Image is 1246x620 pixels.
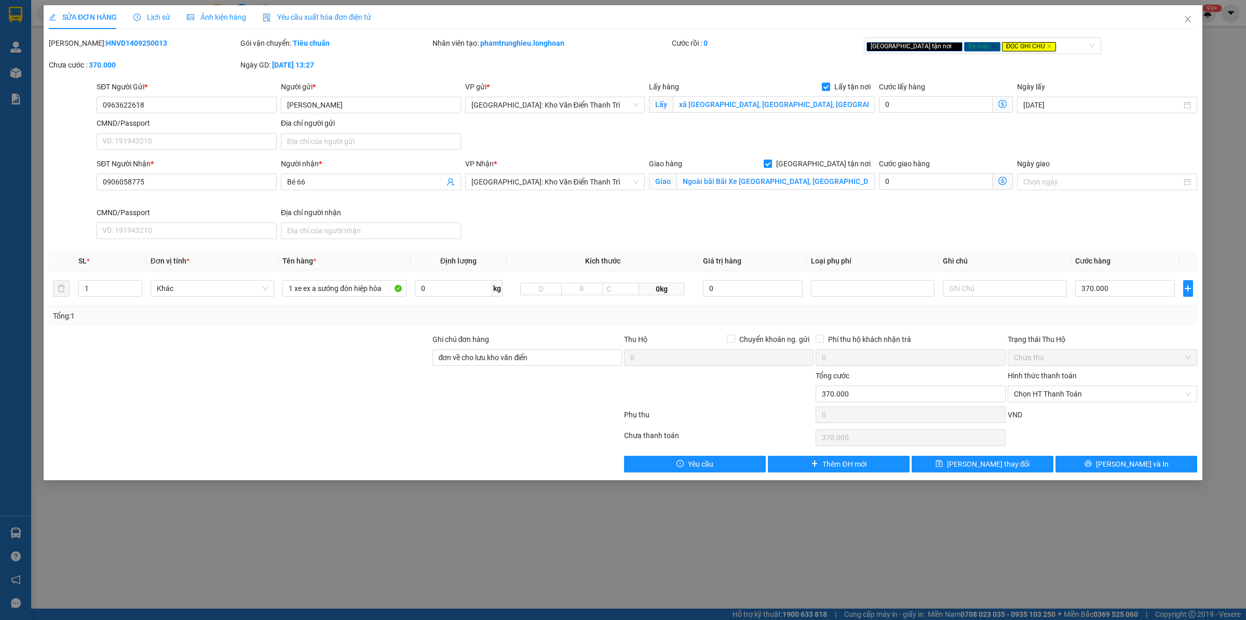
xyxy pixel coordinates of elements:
span: close [1047,44,1052,49]
span: clock-circle [133,14,141,21]
div: Địa chỉ người nhận [281,207,461,218]
button: printer[PERSON_NAME] và In [1055,456,1197,472]
div: CMND/Passport [97,207,277,218]
label: Ngày lấy [1017,83,1045,91]
div: CMND/Passport [97,117,277,129]
div: VP gửi [465,81,645,93]
input: Ngày giao [1023,176,1182,188]
div: Phụ thu [623,409,815,427]
span: dollar-circle [998,100,1007,108]
span: user-add [446,178,455,186]
span: Hà Nội: Kho Văn Điển Thanh Trì [471,97,639,113]
b: Tiêu chuẩn [293,39,330,47]
label: Ghi chú đơn hàng [432,335,490,344]
b: HNVD1409250013 [106,39,167,47]
span: Kích thước [585,257,620,265]
div: SĐT Người Gửi [97,81,277,93]
input: Cước lấy hàng [879,96,993,113]
span: Chọn HT Thanh Toán [1014,386,1191,402]
span: Ảnh kiện hàng [187,13,246,21]
span: Lấy hàng [649,83,679,91]
span: Yêu cầu [688,458,713,470]
span: edit [49,14,56,21]
span: SL [78,257,87,265]
div: Địa chỉ người gửi [281,117,461,129]
input: R [561,283,603,295]
span: ĐỌC GHI CHÚ [1002,42,1057,51]
input: Địa chỉ của người nhận [281,222,461,239]
span: plus [811,460,818,468]
input: Cước giao hàng [879,173,993,190]
span: dollar-circle [998,177,1007,185]
div: Chưa cước : [49,59,238,71]
input: C [602,283,640,295]
span: printer [1085,460,1092,468]
img: icon [263,14,271,22]
span: close [1184,15,1192,23]
button: delete [53,280,70,297]
input: VD: Bàn, Ghế [282,280,406,297]
span: Yêu cầu xuất hóa đơn điện tử [263,13,371,21]
b: [DATE] 13:27 [272,61,314,69]
span: Thu Hộ [624,335,647,344]
span: Thêm ĐH mới [822,458,866,470]
input: Địa chỉ của người gửi [281,133,461,150]
span: [GEOGRAPHIC_DATA] tận nơi [866,42,963,51]
label: Hình thức thanh toán [1008,372,1077,380]
span: Phí thu hộ khách nhận trả [824,334,915,345]
input: D [520,283,562,295]
span: [GEOGRAPHIC_DATA] tận nơi [772,158,875,169]
th: Ghi chú [939,251,1071,271]
label: Ngày giao [1017,160,1050,168]
span: Cước hàng [1075,257,1110,265]
div: Cước rồi : [672,37,861,49]
span: Giao hàng [649,160,682,168]
span: Khác [157,281,268,296]
div: Gói vận chuyển: [240,37,430,49]
input: Giao tận nơi [676,173,875,190]
input: Ghi chú đơn hàng [432,349,622,366]
span: Chuyển khoản ng. gửi [735,334,814,345]
button: save[PERSON_NAME] thay đổi [912,456,1053,472]
b: phamtrunghieu.longhoan [480,39,564,47]
span: VP Nhận [465,160,494,168]
span: Đơn vị tính [151,257,189,265]
span: exclamation-circle [676,460,684,468]
span: picture [187,14,194,21]
input: Lấy tận nơi [673,96,875,113]
label: Cước giao hàng [879,160,930,168]
span: Tổng cước [816,372,849,380]
span: Hà Nội: Kho Văn Điển Thanh Trì [471,174,639,190]
span: Tên hàng [282,257,316,265]
span: [PERSON_NAME] thay đổi [947,458,1030,470]
button: plusThêm ĐH mới [768,456,910,472]
span: Giao [649,173,676,190]
div: Chưa thanh toán [623,430,815,448]
div: Nhân viên tạo: [432,37,670,49]
span: [PERSON_NAME] và In [1096,458,1169,470]
div: Tổng: 1 [53,310,481,322]
span: kg [492,280,503,297]
span: Định lượng [440,257,477,265]
span: plus [1184,284,1193,293]
span: close [991,44,996,49]
span: SỬA ĐƠN HÀNG [49,13,117,21]
button: Close [1173,5,1202,34]
input: Ngày lấy [1023,99,1182,111]
b: 370.000 [89,61,116,69]
button: exclamation-circleYêu cầu [624,456,766,472]
div: [PERSON_NAME]: [49,37,238,49]
input: Ghi Chú [943,280,1066,297]
button: plus [1183,280,1193,297]
div: Trạng thái Thu Hộ [1008,334,1197,345]
div: Người nhận [281,158,461,169]
span: close [953,44,958,49]
div: Người gửi [281,81,461,93]
span: Lịch sử [133,13,170,21]
b: 0 [703,39,708,47]
span: Chưa thu [1014,350,1191,365]
span: Lấy tận nơi [830,81,875,93]
th: Loại phụ phí [807,251,939,271]
span: Xe máy [964,42,1000,51]
span: 0kg [639,283,685,295]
